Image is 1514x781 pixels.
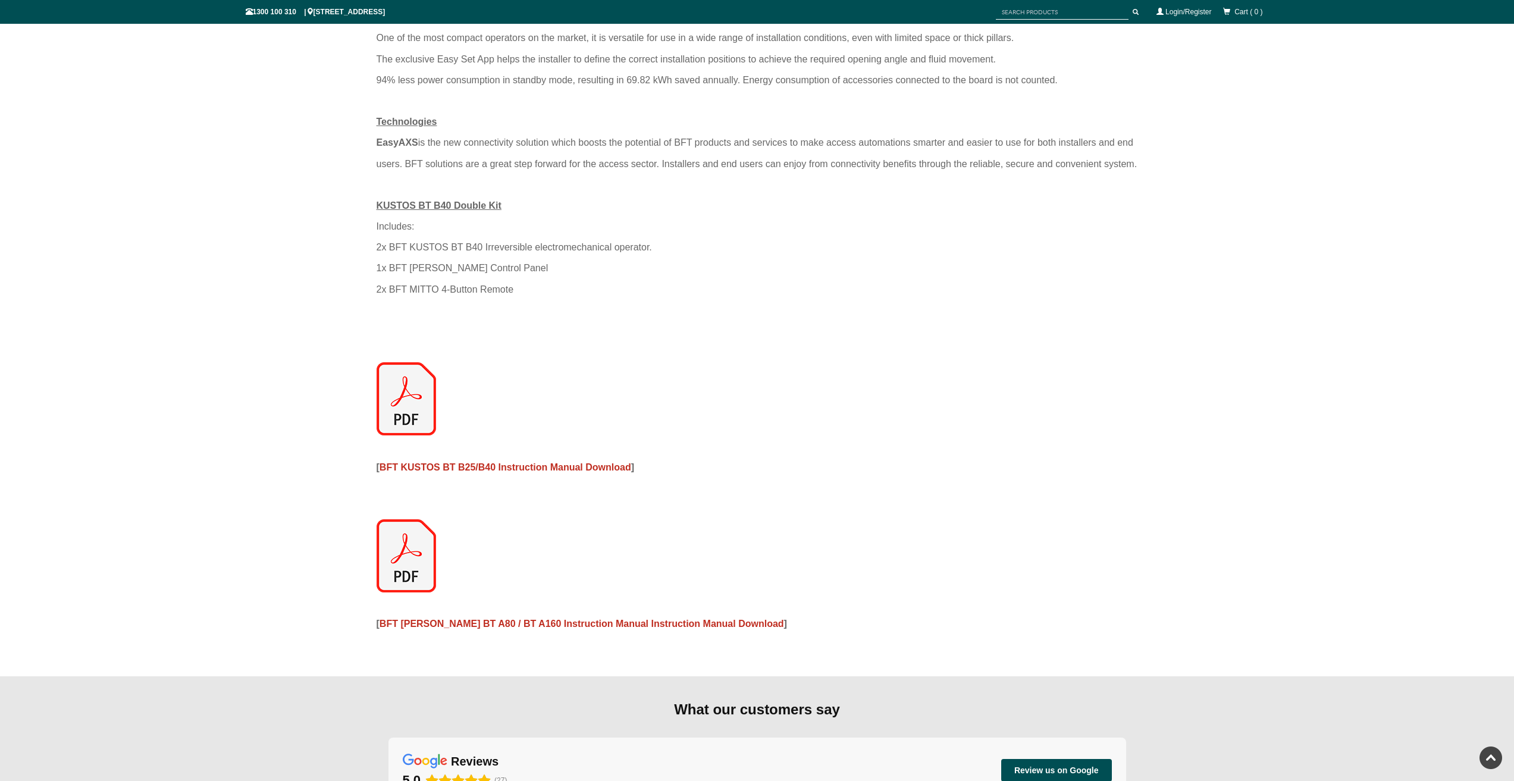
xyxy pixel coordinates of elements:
[377,117,437,127] span: Technologies
[388,700,1126,719] div: What our customers say
[996,5,1129,20] input: SEARCH PRODUCTS
[377,137,418,148] span: EasyAXS
[1234,8,1262,16] span: Cart ( 0 )
[377,362,1138,435] a: BFT KUSTOS BT B25 and B40 Instruction Manual
[377,70,1138,90] div: 94% less power consumption in standby mode, resulting in 69.82 kWh saved annually. Energy consump...
[377,132,1138,174] div: is the new connectivity solution which boosts the potential of BFT products and services to make ...
[380,619,784,629] a: BFT [PERSON_NAME] BT A80 / BT A160 Instruction Manual Instruction Manual Download
[377,258,1138,278] div: 1x BFT [PERSON_NAME] Control Panel
[377,200,501,211] span: KUSTOS BT B40 Double Kit
[377,519,1138,592] a: BFT Thalia BT A80 / BT A160 Instruction Manual
[380,462,631,472] a: BFT KUSTOS BT B25/B40 Instruction Manual Download
[1014,765,1099,776] span: Review us on Google
[377,362,436,435] img: pdf_icon.png
[377,519,436,592] img: pdf_icon.png
[377,27,1138,48] div: One of the most compact operators on the market, it is versatile for use in a wide range of insta...
[1276,463,1514,739] iframe: LiveChat chat widget
[377,462,635,472] span: [ ]
[377,216,1138,237] div: Includes:
[1165,8,1211,16] a: Login/Register
[246,8,385,16] span: 1300 100 310 | [STREET_ADDRESS]
[377,619,787,629] span: [ ]
[451,754,499,769] div: reviews
[377,237,1138,258] div: 2x BFT KUSTOS BT B40 Irreversible electromechanical operator.
[377,49,1138,70] div: The exclusive Easy Set App helps the installer to define the correct installation positions to ac...
[377,279,1138,300] div: 2x BFT MITTO 4-Button Remote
